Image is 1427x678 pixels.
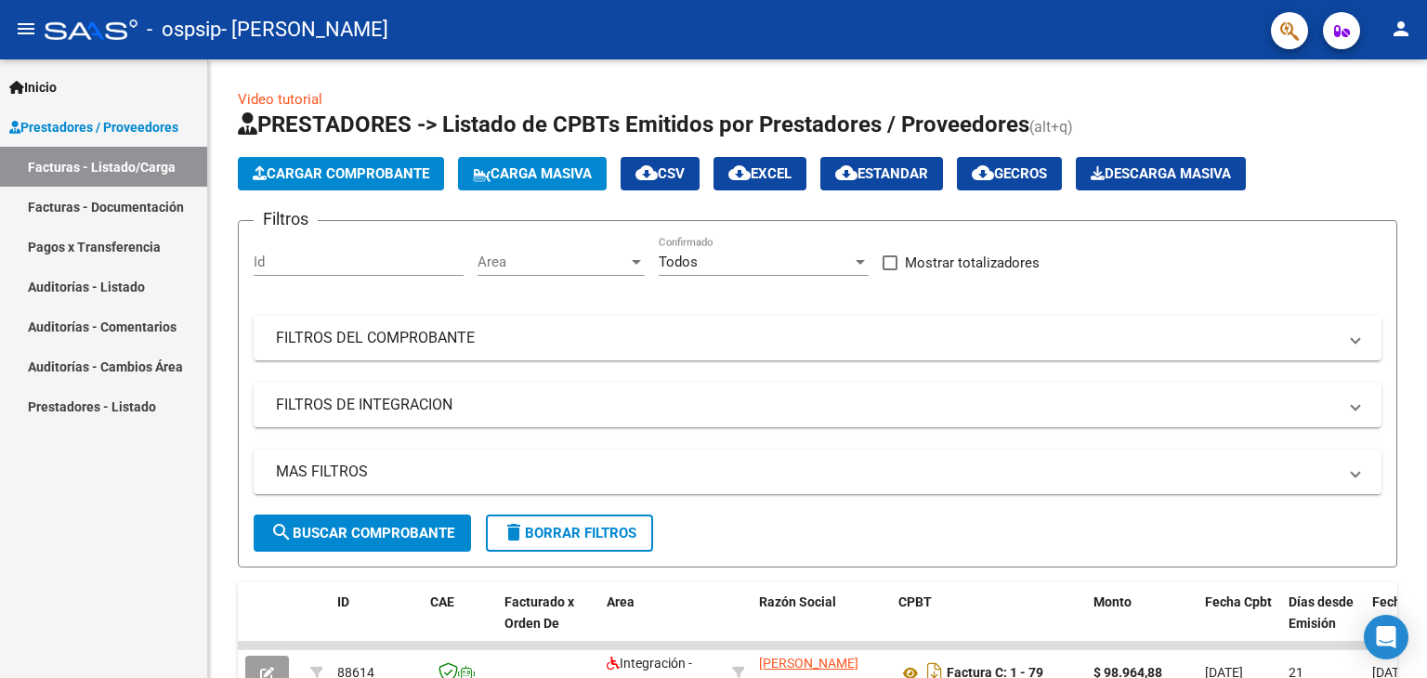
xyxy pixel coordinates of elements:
mat-expansion-panel-header: FILTROS DE INTEGRACION [254,383,1381,427]
button: Borrar Filtros [486,515,653,552]
span: Todos [659,254,698,270]
mat-panel-title: FILTROS DEL COMPROBANTE [276,328,1337,348]
datatable-header-cell: Facturado x Orden De [497,582,599,664]
span: CAE [430,594,454,609]
app-download-masive: Descarga masiva de comprobantes (adjuntos) [1076,157,1246,190]
datatable-header-cell: CAE [423,582,497,664]
span: Facturado x Orden De [504,594,574,631]
span: Prestadores / Proveedores [9,117,178,137]
span: Días desde Emisión [1289,594,1354,631]
mat-icon: cloud_download [728,162,751,184]
span: Estandar [835,165,928,182]
a: Video tutorial [238,91,322,108]
span: - ospsip [147,9,221,50]
span: Razón Social [759,594,836,609]
span: Borrar Filtros [503,525,636,541]
span: Buscar Comprobante [270,525,454,541]
button: CSV [621,157,700,190]
span: Gecros [972,165,1047,182]
button: EXCEL [713,157,806,190]
span: Mostrar totalizadores [905,252,1040,274]
button: Estandar [820,157,943,190]
span: - [PERSON_NAME] [221,9,388,50]
datatable-header-cell: Razón Social [752,582,891,664]
mat-icon: cloud_download [972,162,994,184]
button: Carga Masiva [458,157,607,190]
button: Gecros [957,157,1062,190]
span: PRESTADORES -> Listado de CPBTs Emitidos por Prestadores / Proveedores [238,111,1029,137]
span: [PERSON_NAME] [759,656,858,671]
datatable-header-cell: Días desde Emisión [1281,582,1365,664]
datatable-header-cell: ID [330,582,423,664]
span: EXCEL [728,165,792,182]
button: Buscar Comprobante [254,515,471,552]
datatable-header-cell: Area [599,582,725,664]
mat-expansion-panel-header: MAS FILTROS [254,450,1381,494]
span: Area [607,594,635,609]
span: Carga Masiva [473,165,592,182]
mat-expansion-panel-header: FILTROS DEL COMPROBANTE [254,316,1381,360]
mat-icon: person [1390,18,1412,40]
span: (alt+q) [1029,118,1073,136]
span: Cargar Comprobante [253,165,429,182]
span: Fecha Cpbt [1205,594,1272,609]
button: Descarga Masiva [1076,157,1246,190]
span: Inicio [9,77,57,98]
button: Cargar Comprobante [238,157,444,190]
datatable-header-cell: CPBT [891,582,1086,664]
mat-icon: delete [503,521,525,543]
mat-panel-title: FILTROS DE INTEGRACION [276,395,1337,415]
datatable-header-cell: Monto [1086,582,1198,664]
span: Descarga Masiva [1091,165,1231,182]
span: Area [478,254,628,270]
span: CPBT [898,594,932,609]
mat-icon: menu [15,18,37,40]
span: Monto [1093,594,1132,609]
div: Open Intercom Messenger [1364,615,1408,659]
span: CSV [635,165,685,182]
mat-icon: cloud_download [635,162,658,184]
mat-icon: search [270,521,293,543]
mat-panel-title: MAS FILTROS [276,462,1337,482]
h3: Filtros [254,206,318,232]
span: ID [337,594,349,609]
mat-icon: cloud_download [835,162,858,184]
datatable-header-cell: Fecha Cpbt [1198,582,1281,664]
span: Fecha Recibido [1372,594,1424,631]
